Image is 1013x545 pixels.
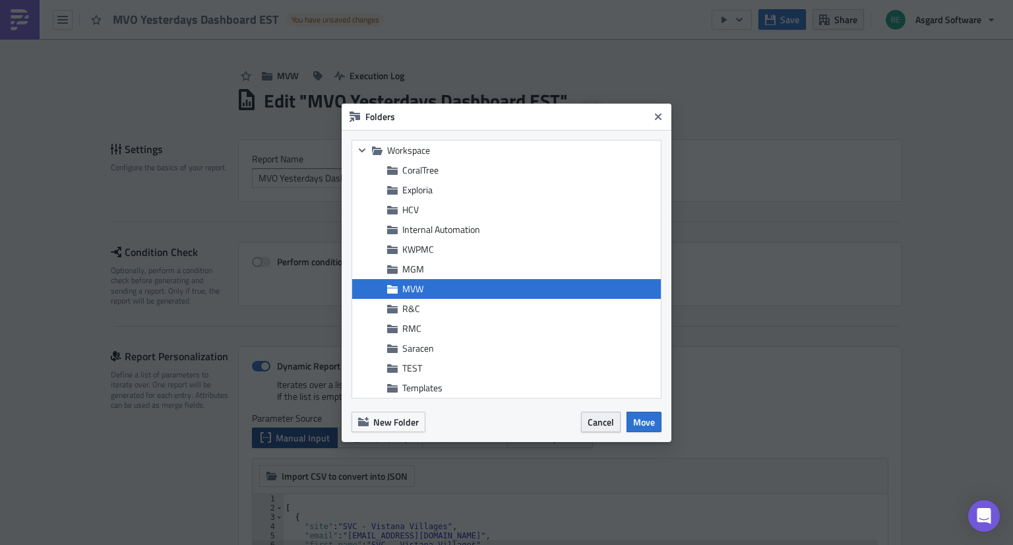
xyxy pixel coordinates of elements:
p: Good Morning, , [262,55,514,66]
span: RMC [402,321,421,335]
td: Powered by Asgard Analytics [121,7,514,25]
span: Saracen [402,341,434,355]
span: R&C [402,302,420,315]
p: Please find the [DATE] Dashboard PDF attached to this email. The dashboard contains a snapshot of... [262,75,514,107]
span: MGM [402,262,424,276]
span: TEST [402,361,422,375]
a: {{ row.first_name }} [323,55,401,66]
span: Workspace [387,144,658,156]
body: Rich Text Area. Press ALT-0 for help. [5,5,630,233]
button: Move [627,412,661,432]
button: New Folder [352,412,425,432]
button: Close [648,107,668,127]
span: HCV [402,203,419,216]
span: Internal Automation [402,222,480,236]
span: New Folder [373,415,419,429]
span: CoralTree [402,163,439,177]
span: Move [633,415,655,429]
span: MVW [402,282,423,296]
div: Open Intercom Messenger [968,500,1000,532]
span: Cancel [588,415,614,429]
span: Exploria [402,183,433,197]
h6: Folders [365,111,649,123]
p: Let us know if you have any questions or concerns regarding the data or the distribution list! [262,116,514,137]
span: KWPMC [402,242,434,256]
span: Templates [402,381,443,395]
button: Cancel [581,412,621,432]
img: Asgard Analytics [122,46,234,84]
